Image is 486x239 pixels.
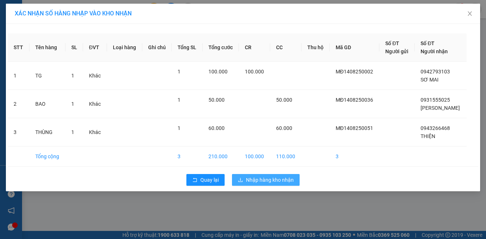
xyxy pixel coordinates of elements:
[83,90,107,118] td: Khác
[246,176,294,184] span: Nhập hàng kho nhận
[65,33,83,62] th: SL
[336,97,373,103] span: MĐ1408250036
[421,105,460,111] span: [PERSON_NAME]
[421,48,448,54] span: Người nhận
[336,125,373,131] span: MĐ1408250051
[467,11,473,17] span: close
[29,90,65,118] td: BAO
[421,125,450,131] span: 0943266468
[8,62,29,90] td: 1
[200,176,219,184] span: Quay lại
[29,33,65,62] th: Tên hàng
[385,40,399,46] span: Số ĐT
[83,62,107,90] td: Khác
[107,33,142,62] th: Loại hàng
[178,97,181,103] span: 1
[178,125,181,131] span: 1
[83,33,107,62] th: ĐVT
[421,97,450,103] span: 0931555025
[15,10,132,17] span: XÁC NHẬN SỐ HÀNG NHẬP VÀO KHO NHẬN
[245,69,264,75] span: 100.000
[29,146,65,167] td: Tổng cộng
[71,129,74,135] span: 1
[208,125,225,131] span: 60.000
[270,33,301,62] th: CC
[232,174,300,186] button: downloadNhập hàng kho nhận
[276,97,292,103] span: 50.000
[172,33,203,62] th: Tổng SL
[330,146,379,167] td: 3
[421,133,435,139] span: THIỆN
[29,118,65,146] td: THÙNG
[460,4,480,24] button: Close
[301,33,330,62] th: Thu hộ
[71,101,74,107] span: 1
[192,177,197,183] span: rollback
[421,40,435,46] span: Số ĐT
[178,69,181,75] span: 1
[239,33,270,62] th: CR
[239,146,270,167] td: 100.000
[385,48,408,54] span: Người gửi
[208,69,228,75] span: 100.000
[29,62,65,90] td: TG
[238,177,243,183] span: download
[208,97,225,103] span: 50.000
[203,146,239,167] td: 210.000
[330,33,379,62] th: Mã GD
[142,33,172,62] th: Ghi chú
[186,174,225,186] button: rollbackQuay lại
[8,90,29,118] td: 2
[8,118,29,146] td: 3
[8,33,29,62] th: STT
[83,118,107,146] td: Khác
[421,77,439,83] span: SƠ MAI
[421,69,450,75] span: 0942793103
[203,33,239,62] th: Tổng cước
[71,73,74,79] span: 1
[276,125,292,131] span: 60.000
[270,146,301,167] td: 110.000
[336,69,373,75] span: MĐ1408250002
[172,146,203,167] td: 3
